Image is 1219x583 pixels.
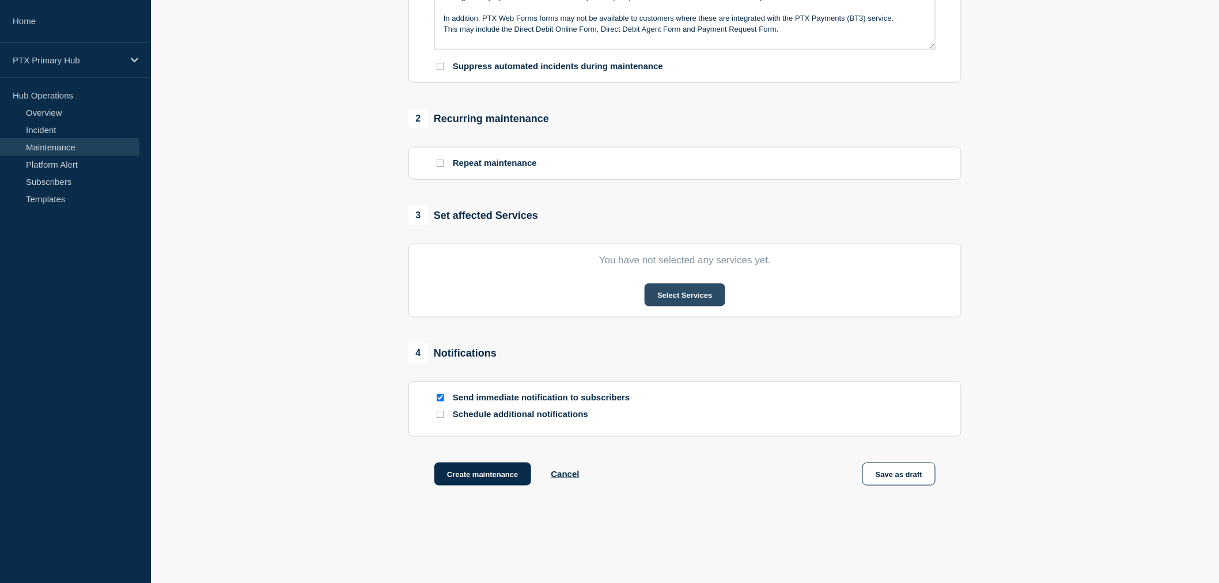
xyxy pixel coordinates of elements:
p: Schedule additional notifications [453,409,637,420]
div: Set affected Services [408,206,538,225]
p: Send immediate notification to subscribers [453,392,637,403]
button: Select Services [645,283,725,306]
button: Save as draft [862,463,936,486]
input: Repeat maintenance [437,160,444,167]
div: Notifications [408,343,497,363]
p: This may include the Direct Debit Online Form, Direct Debit Agent Form and Payment Request Form. [444,24,926,35]
button: Cancel [551,469,580,479]
span: 3 [408,206,428,225]
p: Suppress automated incidents during maintenance [453,61,663,72]
p: You have not selected any services yet. [434,255,936,266]
input: Send immediate notification to subscribers [437,394,444,402]
p: In addition, PTX Web Forms forms may not be available to customers where these are integrated wit... [444,13,926,24]
input: Schedule additional notifications [437,411,444,418]
span: 4 [408,343,428,363]
span: 2 [408,109,428,128]
div: Recurring maintenance [408,109,549,128]
button: Create maintenance [434,463,531,486]
p: Repeat maintenance [453,158,537,169]
input: Suppress automated incidents during maintenance [437,63,444,70]
p: PTX Primary Hub [13,55,123,65]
